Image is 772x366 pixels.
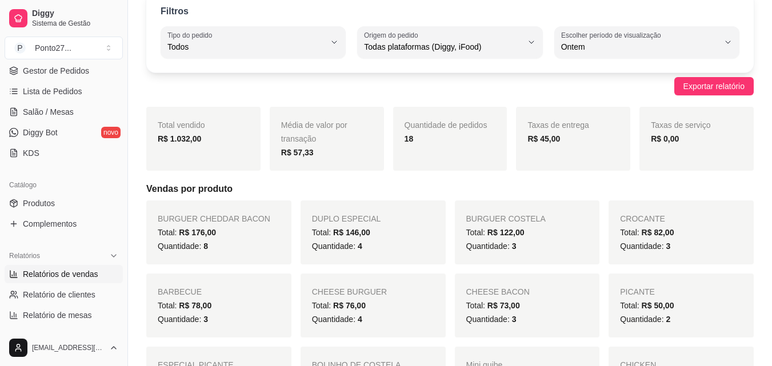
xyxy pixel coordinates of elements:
[158,242,208,251] span: Quantidade:
[158,287,202,296] span: BARBECUE
[23,86,82,97] span: Lista de Pedidos
[179,301,211,310] span: R$ 78,00
[312,242,362,251] span: Quantidade:
[405,120,487,130] span: Quantidade de pedidos
[512,315,517,324] span: 3
[620,228,674,237] span: Total:
[203,242,208,251] span: 8
[561,30,665,40] label: Escolher período de visualização
[620,214,665,223] span: CROCANTE
[651,120,710,130] span: Taxas de serviço
[35,42,71,54] div: Ponto27 ...
[357,26,542,58] button: Origem do pedidoTodas plataformas (Diggy, iFood)
[620,287,655,296] span: PICANTE
[5,334,123,361] button: [EMAIL_ADDRESS][DOMAIN_NAME]
[161,26,346,58] button: Tipo do pedidoTodos
[358,315,362,324] span: 4
[5,37,123,59] button: Select a team
[364,30,422,40] label: Origem do pedido
[23,198,55,209] span: Produtos
[561,41,719,53] span: Ontem
[683,80,745,92] span: Exportar relatório
[312,228,370,237] span: Total:
[23,147,39,159] span: KDS
[5,327,123,345] a: Relatório de fidelidadenovo
[161,5,189,18] p: Filtros
[32,9,118,19] span: Diggy
[5,215,123,233] a: Complementos
[5,82,123,100] a: Lista de Pedidos
[158,120,205,130] span: Total vendido
[333,301,366,310] span: R$ 76,00
[5,123,123,142] a: Diggy Botnovo
[527,134,560,143] strong: R$ 45,00
[5,285,123,304] a: Relatório de clientes
[466,287,530,296] span: CHEESE BACON
[364,41,522,53] span: Todas plataformas (Diggy, iFood)
[281,148,314,157] strong: R$ 57,33
[5,103,123,121] a: Salão / Mesas
[23,309,92,321] span: Relatório de mesas
[281,120,347,143] span: Média de valor por transação
[167,41,325,53] span: Todos
[23,289,95,300] span: Relatório de clientes
[312,315,362,324] span: Quantidade:
[5,144,123,162] a: KDS
[651,134,679,143] strong: R$ 0,00
[312,214,381,223] span: DUPLO ESPECIAL
[466,301,520,310] span: Total:
[158,301,211,310] span: Total:
[23,218,77,230] span: Complementos
[5,306,123,324] a: Relatório de mesas
[158,315,208,324] span: Quantidade:
[512,242,517,251] span: 3
[554,26,739,58] button: Escolher período de visualizaçãoOntem
[620,242,670,251] span: Quantidade:
[312,287,387,296] span: CHEESE BURGUER
[5,265,123,283] a: Relatórios de vendas
[167,30,216,40] label: Tipo do pedido
[158,214,270,223] span: BURGUER CHEDDAR BACON
[466,242,517,251] span: Quantidade:
[466,228,525,237] span: Total:
[487,301,520,310] span: R$ 73,00
[23,65,89,77] span: Gestor de Pedidos
[487,228,525,237] span: R$ 122,00
[203,315,208,324] span: 3
[466,315,517,324] span: Quantidade:
[527,120,589,130] span: Taxas de entrega
[23,268,98,280] span: Relatórios de vendas
[333,228,370,237] span: R$ 146,00
[23,106,74,118] span: Salão / Mesas
[158,228,216,237] span: Total:
[23,127,58,138] span: Diggy Bot
[5,176,123,194] div: Catálogo
[32,343,105,352] span: [EMAIL_ADDRESS][DOMAIN_NAME]
[32,19,118,28] span: Sistema de Gestão
[9,251,40,260] span: Relatórios
[14,42,26,54] span: P
[642,228,674,237] span: R$ 82,00
[466,214,546,223] span: BURGUER COSTELA
[5,194,123,212] a: Produtos
[179,228,216,237] span: R$ 176,00
[158,134,201,143] strong: R$ 1.032,00
[5,62,123,80] a: Gestor de Pedidos
[642,301,674,310] span: R$ 50,00
[620,315,670,324] span: Quantidade:
[674,77,754,95] button: Exportar relatório
[146,182,754,196] h5: Vendas por produto
[666,242,670,251] span: 3
[5,5,123,32] a: DiggySistema de Gestão
[405,134,414,143] strong: 18
[620,301,674,310] span: Total:
[312,301,366,310] span: Total:
[358,242,362,251] span: 4
[666,315,670,324] span: 2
